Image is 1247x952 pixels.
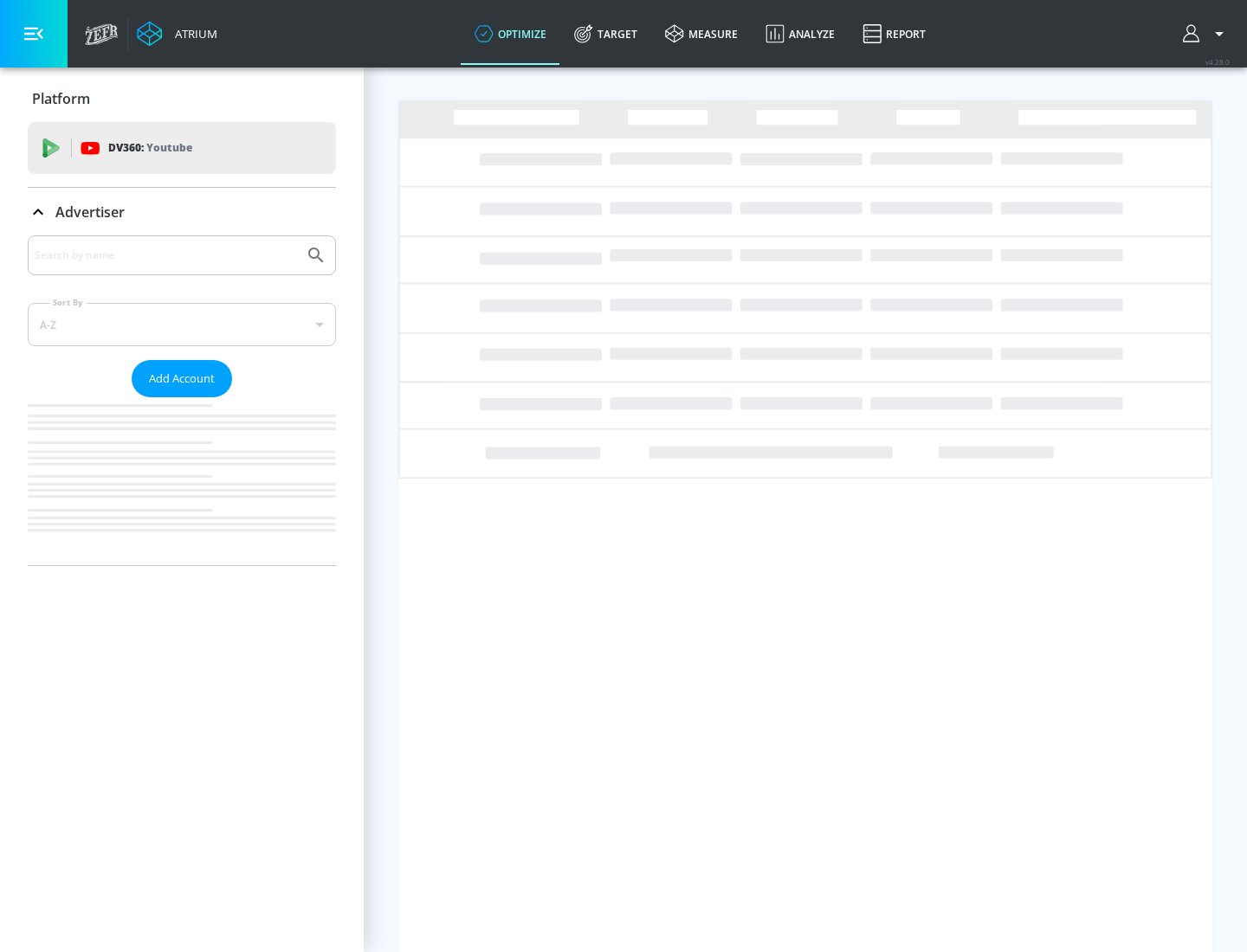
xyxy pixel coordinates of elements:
div: Advertiser [28,188,336,236]
p: Youtube [146,138,192,157]
p: Platform [32,89,90,108]
a: Atrium [137,21,217,47]
a: optimize [461,3,560,65]
div: Atrium [168,26,217,42]
label: Sort By [49,297,87,308]
div: Platform [28,74,336,123]
div: DV360: Youtube [28,122,336,174]
span: v 4.28.0 [1205,57,1230,67]
p: DV360: [108,138,192,158]
div: A-Z [28,303,336,346]
div: Advertiser [28,235,336,565]
nav: list of Advertiser [28,397,336,565]
a: measure [651,3,752,65]
p: Advertiser [55,203,125,222]
button: Add Account [132,360,232,397]
a: Report [849,3,940,65]
input: Search by name [35,244,297,267]
span: Add Account [149,369,215,389]
a: Target [560,3,651,65]
a: Analyze [752,3,849,65]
